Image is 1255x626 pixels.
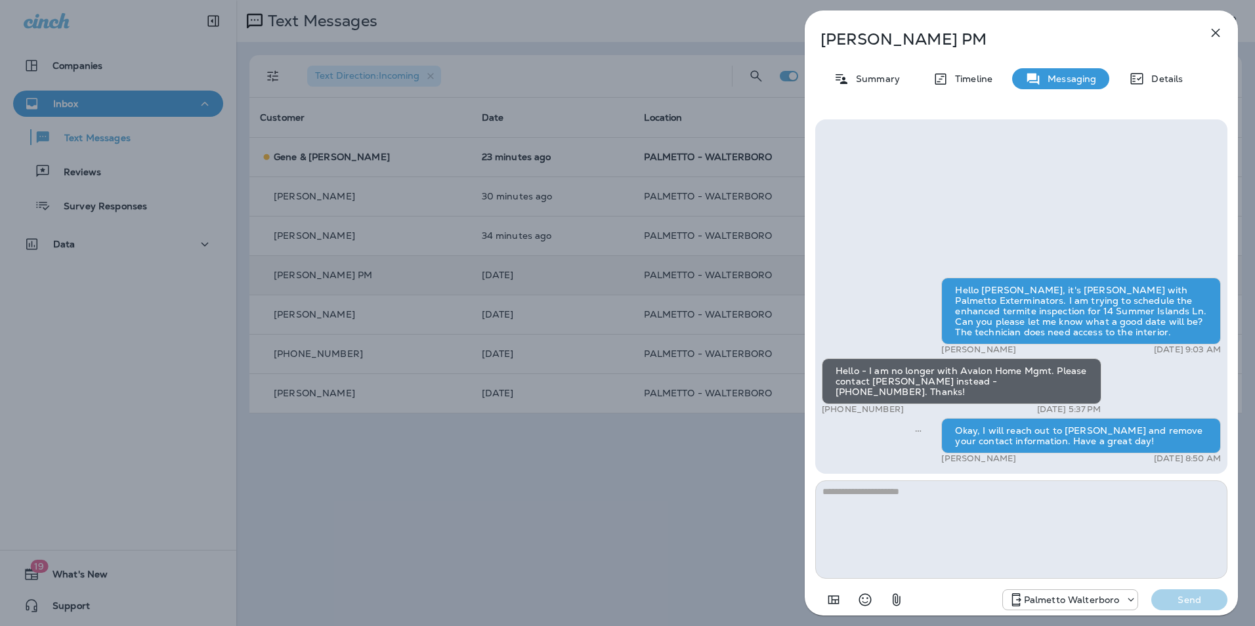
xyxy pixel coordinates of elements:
span: Sent [915,424,922,436]
button: Add in a premade template [820,587,847,613]
p: Summary [849,73,900,84]
p: [PERSON_NAME] PM [820,30,1179,49]
p: [PERSON_NAME] [941,344,1016,355]
p: [DATE] 8:50 AM [1154,453,1221,464]
button: Select an emoji [852,587,878,613]
div: Okay, I will reach out to [PERSON_NAME] and remove your contact information. Have a great day! [941,418,1221,453]
div: Hello - I am no longer with Avalon Home Mgmt. Please contact [PERSON_NAME] instead - [PHONE_NUMBE... [822,358,1101,404]
p: [PERSON_NAME] [941,453,1016,464]
p: Messaging [1041,73,1096,84]
p: [PHONE_NUMBER] [822,404,904,415]
p: [DATE] 9:03 AM [1154,344,1221,355]
p: Timeline [948,73,992,84]
p: [DATE] 5:37 PM [1037,404,1101,415]
div: Hello [PERSON_NAME], it's [PERSON_NAME] with Palmetto Exterminators. I am trying to schedule the ... [941,278,1221,344]
p: Details [1145,73,1183,84]
p: Palmetto Walterboro [1024,595,1120,605]
div: +1 (843) 549-4955 [1003,592,1138,608]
